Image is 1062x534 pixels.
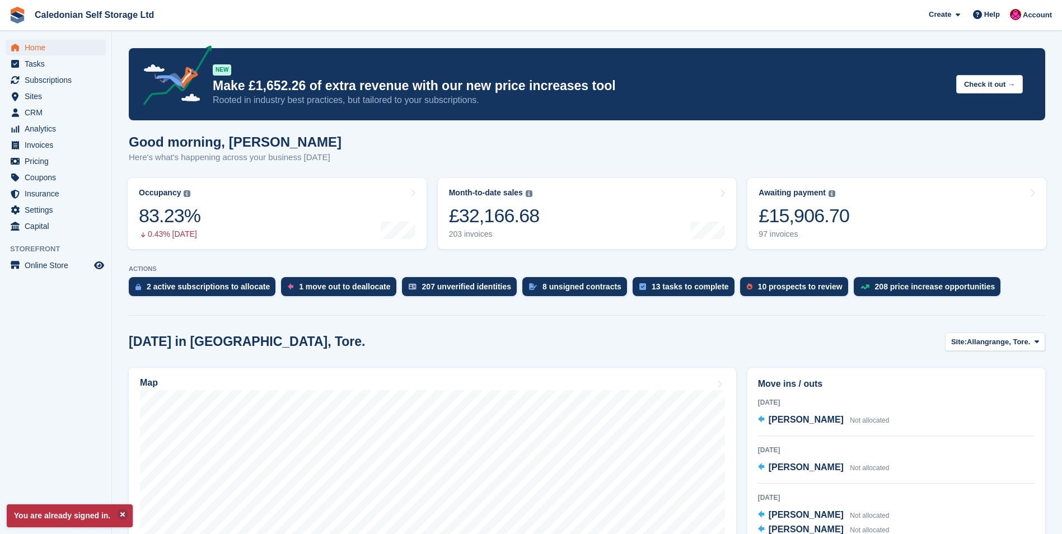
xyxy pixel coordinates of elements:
[633,277,740,302] a: 13 tasks to complete
[956,75,1023,93] button: Check it out →
[25,153,92,169] span: Pricing
[140,378,158,388] h2: Map
[129,277,281,302] a: 2 active subscriptions to allocate
[529,283,537,290] img: contract_signature_icon-13c848040528278c33f63329250d36e43548de30e8caae1d1a13099fd9432cc5.svg
[449,188,523,198] div: Month-to-date sales
[25,105,92,120] span: CRM
[860,284,869,289] img: price_increase_opportunities-93ffe204e8149a01c8c9dc8f82e8f89637d9d84a8eef4429ea346261dce0b2c0.svg
[129,134,341,149] h1: Good morning, [PERSON_NAME]
[769,510,844,519] span: [PERSON_NAME]
[288,283,293,290] img: move_outs_to_deallocate_icon-f764333ba52eb49d3ac5e1228854f67142a1ed5810a6f6cc68b1a99e826820c5.svg
[945,332,1045,351] button: Site: Allangrange, Tore.
[639,283,646,290] img: task-75834270c22a3079a89374b754ae025e5fb1db73e45f91037f5363f120a921f8.svg
[299,282,390,291] div: 1 move out to deallocate
[6,202,106,218] a: menu
[409,283,417,290] img: verify_identity-adf6edd0f0f0b5bbfe63781bf79b02c33cf7c696d77639b501bdc392416b5a36.svg
[522,277,633,302] a: 8 unsigned contracts
[449,229,540,239] div: 203 invoices
[25,202,92,218] span: Settings
[6,105,106,120] a: menu
[10,243,111,255] span: Storefront
[25,218,92,234] span: Capital
[135,283,141,291] img: active_subscription_to_allocate_icon-d502201f5373d7db506a760aba3b589e785aa758c864c3986d89f69b8ff3...
[281,277,401,302] a: 1 move out to deallocate
[422,282,512,291] div: 207 unverified identities
[758,413,890,428] a: [PERSON_NAME] Not allocated
[526,190,532,197] img: icon-info-grey-7440780725fd019a000dd9b08b2336e03edf1995a4989e88bcd33f0948082b44.svg
[25,137,92,153] span: Invoices
[758,397,1035,407] div: [DATE]
[6,186,106,202] a: menu
[929,9,951,20] span: Create
[758,377,1035,391] h2: Move ins / outs
[128,178,427,249] a: Occupancy 83.23% 0.43% [DATE]
[438,178,737,249] a: Month-to-date sales £32,166.68 203 invoices
[542,282,621,291] div: 8 unsigned contracts
[139,188,181,198] div: Occupancy
[6,170,106,185] a: menu
[213,64,231,76] div: NEW
[875,282,995,291] div: 208 price increase opportunities
[850,464,889,472] span: Not allocated
[758,445,1035,455] div: [DATE]
[402,277,523,302] a: 207 unverified identities
[951,336,967,348] span: Site:
[6,40,106,55] a: menu
[213,78,947,94] p: Make £1,652.26 of extra revenue with our new price increases tool
[758,508,890,523] a: [PERSON_NAME] Not allocated
[1010,9,1021,20] img: Donald Mathieson
[829,190,835,197] img: icon-info-grey-7440780725fd019a000dd9b08b2336e03edf1995a4989e88bcd33f0948082b44.svg
[850,526,889,534] span: Not allocated
[6,153,106,169] a: menu
[850,416,889,424] span: Not allocated
[449,204,540,227] div: £32,166.68
[759,229,849,239] div: 97 invoices
[6,137,106,153] a: menu
[6,121,106,137] a: menu
[25,72,92,88] span: Subscriptions
[747,283,752,290] img: prospect-51fa495bee0391a8d652442698ab0144808aea92771e9ea1ae160a38d050c398.svg
[758,282,843,291] div: 10 prospects to review
[758,493,1035,503] div: [DATE]
[758,461,890,475] a: [PERSON_NAME] Not allocated
[759,188,826,198] div: Awaiting payment
[6,72,106,88] a: menu
[129,265,1045,273] p: ACTIONS
[134,45,212,109] img: price-adjustments-announcement-icon-8257ccfd72463d97f412b2fc003d46551f7dbcb40ab6d574587a9cd5c0d94...
[25,186,92,202] span: Insurance
[129,151,341,164] p: Here's what's happening across your business [DATE]
[759,204,849,227] div: £15,906.70
[967,336,1030,348] span: Allangrange, Tore.
[129,334,366,349] h2: [DATE] in [GEOGRAPHIC_DATA], Tore.
[30,6,158,24] a: Caledonian Self Storage Ltd
[25,121,92,137] span: Analytics
[147,282,270,291] div: 2 active subscriptions to allocate
[139,229,200,239] div: 0.43% [DATE]
[769,462,844,472] span: [PERSON_NAME]
[850,512,889,519] span: Not allocated
[6,257,106,273] a: menu
[25,257,92,273] span: Online Store
[1023,10,1052,21] span: Account
[184,190,190,197] img: icon-info-grey-7440780725fd019a000dd9b08b2336e03edf1995a4989e88bcd33f0948082b44.svg
[747,178,1046,249] a: Awaiting payment £15,906.70 97 invoices
[769,524,844,534] span: [PERSON_NAME]
[25,170,92,185] span: Coupons
[25,40,92,55] span: Home
[984,9,1000,20] span: Help
[92,259,106,272] a: Preview store
[652,282,729,291] div: 13 tasks to complete
[769,415,844,424] span: [PERSON_NAME]
[854,277,1007,302] a: 208 price increase opportunities
[139,204,200,227] div: 83.23%
[25,88,92,104] span: Sites
[7,504,133,527] p: You are already signed in.
[6,56,106,72] a: menu
[6,218,106,234] a: menu
[25,56,92,72] span: Tasks
[6,88,106,104] a: menu
[9,7,26,24] img: stora-icon-8386f47178a22dfd0bd8f6a31ec36ba5ce8667c1dd55bd0f319d3a0aa187defe.svg
[740,277,854,302] a: 10 prospects to review
[213,94,947,106] p: Rooted in industry best practices, but tailored to your subscriptions.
